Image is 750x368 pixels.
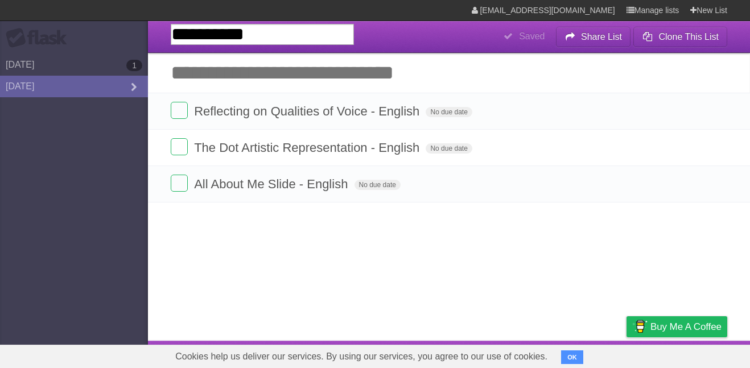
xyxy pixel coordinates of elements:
[632,317,648,336] img: Buy me a coffee
[513,344,559,365] a: Developers
[475,344,499,365] a: About
[426,107,472,117] span: No due date
[194,177,351,191] span: All About Me Slide - English
[194,104,422,118] span: Reflecting on Qualities of Voice - English
[556,27,631,47] button: Share List
[194,140,422,155] span: The Dot Artistic Representation - English
[573,344,598,365] a: Terms
[627,316,727,337] a: Buy me a coffee
[658,32,719,42] b: Clone This List
[171,175,188,192] label: Done
[633,27,727,47] button: Clone This List
[6,28,74,48] div: Flask
[650,317,722,337] span: Buy me a coffee
[355,180,401,190] span: No due date
[561,350,583,364] button: OK
[656,344,727,365] a: Suggest a feature
[126,60,142,71] b: 1
[171,102,188,119] label: Done
[164,345,559,368] span: Cookies help us deliver our services. By using our services, you agree to our use of cookies.
[581,32,622,42] b: Share List
[171,138,188,155] label: Done
[519,31,545,41] b: Saved
[426,143,472,154] span: No due date
[612,344,641,365] a: Privacy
